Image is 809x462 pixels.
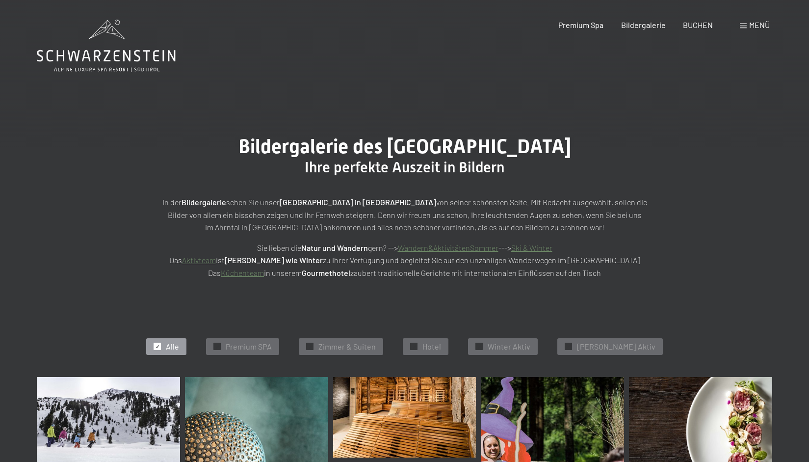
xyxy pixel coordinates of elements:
[749,20,770,29] span: Menü
[302,268,350,277] strong: Gourmethotel
[567,343,571,350] span: ✓
[238,135,571,158] span: Bildergalerie des [GEOGRAPHIC_DATA]
[159,242,650,279] p: Sie lieben die gern? --> ---> Das ist zu Ihrer Verfügung und begleitet Sie auf den unzähligen Wan...
[308,343,312,350] span: ✓
[156,343,159,350] span: ✓
[577,341,655,352] span: [PERSON_NAME] Aktiv
[398,243,498,252] a: Wandern&AktivitätenSommer
[215,343,219,350] span: ✓
[280,197,436,207] strong: [GEOGRAPHIC_DATA] in [GEOGRAPHIC_DATA]
[488,341,530,352] span: Winter Aktiv
[182,197,226,207] strong: Bildergalerie
[166,341,179,352] span: Alle
[159,196,650,234] p: In der sehen Sie unser von seiner schönsten Seite. Mit Bedacht ausgewählt, sollen die Bilder von ...
[621,20,666,29] a: Bildergalerie
[412,343,416,350] span: ✓
[226,341,272,352] span: Premium SPA
[422,341,441,352] span: Hotel
[305,159,504,176] span: Ihre perfekte Auszeit in Bildern
[558,20,603,29] a: Premium Spa
[511,243,552,252] a: Ski & Winter
[182,255,216,265] a: Aktivteam
[318,341,376,352] span: Zimmer & Suiten
[477,343,481,350] span: ✓
[301,243,368,252] strong: Natur und Wandern
[333,377,476,458] img: Bildergalerie
[221,268,264,277] a: Küchenteam
[225,255,323,265] strong: [PERSON_NAME] wie Winter
[683,20,713,29] a: BUCHEN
